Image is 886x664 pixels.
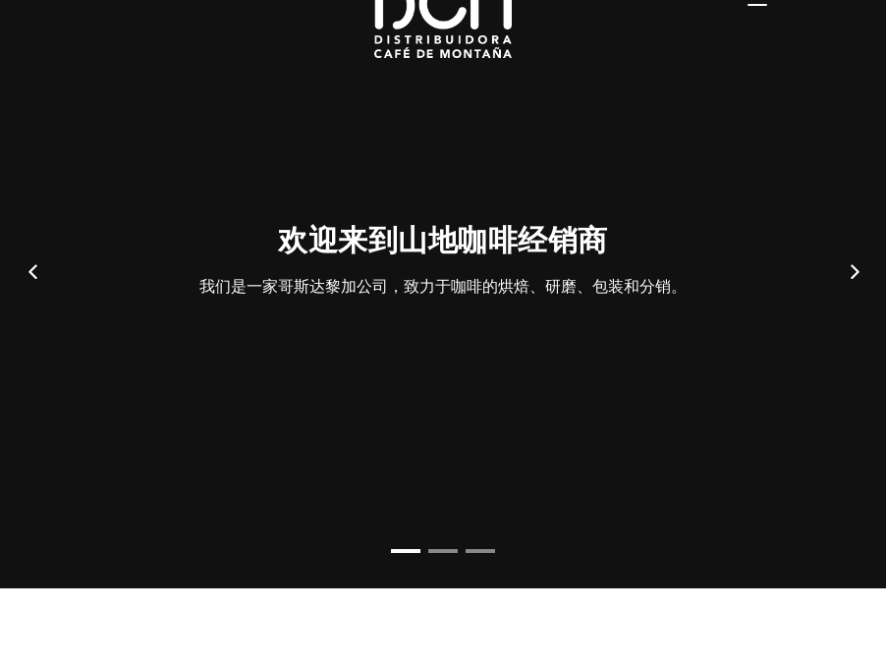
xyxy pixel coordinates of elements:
font: 我们是一家哥斯达黎加公司，致力于咖啡的烘焙、研磨、包装和分销。 [199,275,687,297]
li: 页点 2 [428,549,458,553]
li: 页点 3 [466,549,495,553]
font: 欢迎来到山地咖啡经销商 [278,224,608,256]
li: 页点 1 [391,549,420,553]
